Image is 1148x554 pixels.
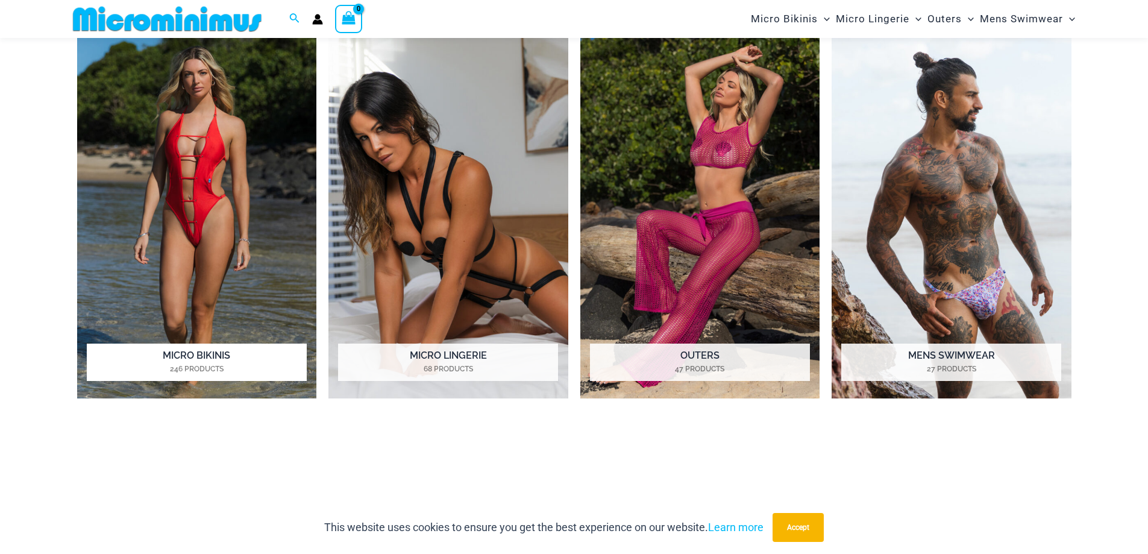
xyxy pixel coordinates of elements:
a: Micro BikinisMenu ToggleMenu Toggle [748,4,833,34]
span: Outers [927,4,962,34]
h2: Outers [590,344,810,381]
iframe: TrustedSite Certified [77,430,1071,521]
img: Mens Swimwear [832,31,1071,399]
a: Micro LingerieMenu ToggleMenu Toggle [833,4,924,34]
mark: 246 Products [87,364,307,374]
mark: 68 Products [338,364,558,374]
a: OutersMenu ToggleMenu Toggle [924,4,977,34]
span: Menu Toggle [818,4,830,34]
span: Mens Swimwear [980,4,1063,34]
a: Visit product category Outers [580,31,820,399]
a: Account icon link [312,14,323,25]
p: This website uses cookies to ensure you get the best experience on our website. [324,518,764,537]
button: Accept [773,513,824,542]
span: Menu Toggle [909,4,921,34]
img: Outers [580,31,820,399]
a: Learn more [708,521,764,534]
a: Mens SwimwearMenu ToggleMenu Toggle [977,4,1078,34]
a: View Shopping Cart, empty [335,5,363,33]
a: Visit product category Mens Swimwear [832,31,1071,399]
a: Search icon link [289,11,300,27]
a: Visit product category Micro Bikinis [77,31,317,399]
span: Menu Toggle [962,4,974,34]
mark: 47 Products [590,364,810,374]
span: Micro Bikinis [751,4,818,34]
h2: Micro Bikinis [87,344,307,381]
h2: Mens Swimwear [841,344,1061,381]
nav: Site Navigation [746,2,1081,36]
span: Menu Toggle [1063,4,1075,34]
h2: Micro Lingerie [338,344,558,381]
img: MM SHOP LOGO FLAT [68,5,266,33]
img: Micro Bikinis [77,31,317,399]
mark: 27 Products [841,364,1061,374]
img: Micro Lingerie [328,31,568,399]
a: Visit product category Micro Lingerie [328,31,568,399]
span: Micro Lingerie [836,4,909,34]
